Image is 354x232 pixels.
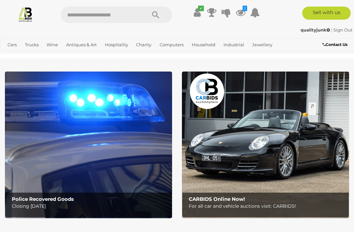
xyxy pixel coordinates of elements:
img: CARBIDS Online Now! [182,72,349,218]
a: Household [189,39,218,50]
a: 1 [236,7,246,18]
a: Sports [26,50,44,61]
a: Wine [44,39,61,50]
a: Sell with us [302,7,351,20]
a: [GEOGRAPHIC_DATA] [47,50,99,61]
i: 1 [243,6,247,11]
img: Police Recovered Goods [5,72,172,218]
strong: qualityjunk [301,27,330,32]
i: ✔ [198,6,204,11]
b: Police Recovered Goods [12,196,74,202]
p: For all car and vehicle auctions visit: CARBIDS! [189,202,345,210]
button: Search [139,7,172,23]
a: Police Recovered Goods Police Recovered Goods Closing [DATE] [5,72,172,218]
a: Industrial [221,39,247,50]
a: Jewellery [249,39,275,50]
span: | [331,27,332,32]
a: Cars [5,39,19,50]
img: Allbids.com.au [18,7,33,22]
a: ✔ [192,7,202,18]
a: qualityjunk [301,27,331,32]
b: Contact Us [323,42,347,47]
a: Antiques & Art [64,39,99,50]
a: Sign Out [333,27,352,32]
a: Computers [157,39,186,50]
a: Charity [133,39,154,50]
a: Hospitality [102,39,131,50]
a: CARBIDS Online Now! CARBIDS Online Now! For all car and vehicle auctions visit: CARBIDS! [182,72,349,218]
b: CARBIDS Online Now! [189,196,245,202]
a: Contact Us [323,41,349,48]
p: Closing [DATE] [12,202,168,210]
a: Office [5,50,23,61]
a: Trucks [22,39,41,50]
